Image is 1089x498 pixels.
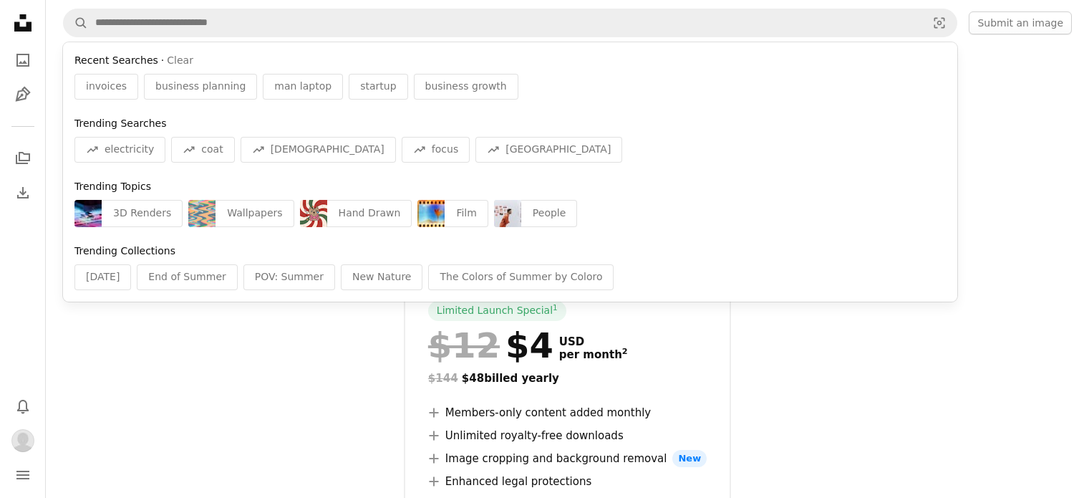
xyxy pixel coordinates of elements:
[64,9,88,37] button: Search Unsplash
[9,392,37,421] button: Notifications
[74,54,946,68] div: ·
[922,9,957,37] button: Visual search
[428,372,458,385] span: $144
[9,9,37,40] a: Home — Unsplash
[74,245,175,257] span: Trending Collections
[494,200,521,227] img: premium_photo-1756163700959-70915d58a694
[360,80,396,94] span: startup
[63,9,957,37] form: Find visuals sitewide
[9,178,37,207] a: Download History
[521,200,578,227] div: People
[86,80,127,94] span: invoices
[216,200,294,227] div: Wallpapers
[9,461,37,489] button: Menu
[428,404,707,421] li: Members-only content added monthly
[425,80,507,94] span: business growth
[559,348,628,361] span: per month
[428,450,707,467] li: Image cropping and background removal
[417,200,445,227] img: premium_photo-1698585173008-5dbb55374918
[428,473,707,490] li: Enhanced legal protections
[969,11,1072,34] button: Submit an image
[428,427,707,444] li: Unlimited royalty-free downloads
[201,143,223,157] span: coat
[428,370,707,387] div: $48 billed yearly
[9,46,37,75] a: Photos
[274,80,331,94] span: man laptop
[74,118,166,129] span: Trending Searches
[300,200,327,227] img: premium_vector-1730142533288-194cec6c8fed
[167,54,193,68] button: Clear
[137,264,237,290] div: End of Summer
[11,429,34,452] img: Avatar of user Soft SeoProfy
[9,80,37,109] a: Illustrations
[74,200,102,227] img: premium_photo-1754984826162-5de96e38a4e4
[428,264,614,290] div: The Colors of Summer by Coloro
[9,426,37,455] button: Profile
[428,301,566,321] div: Limited Launch Special
[74,54,158,68] span: Recent Searches
[619,348,631,361] a: 2
[243,264,335,290] div: POV: Summer
[428,327,553,364] div: $4
[327,200,412,227] div: Hand Drawn
[105,143,154,157] span: electricity
[550,304,561,318] a: 1
[428,327,500,364] span: $12
[155,80,246,94] span: business planning
[102,200,183,227] div: 3D Renders
[622,347,628,356] sup: 2
[559,335,628,348] span: USD
[341,264,422,290] div: New Nature
[74,181,151,192] span: Trending Topics
[74,264,131,290] div: [DATE]
[432,143,458,157] span: focus
[445,200,488,227] div: Film
[505,143,611,157] span: [GEOGRAPHIC_DATA]
[553,303,558,312] sup: 1
[9,144,37,173] a: Collections
[188,200,216,227] img: premium_vector-1750777519295-a392f7ef3d63
[672,450,707,467] span: New
[271,143,384,157] span: [DEMOGRAPHIC_DATA]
